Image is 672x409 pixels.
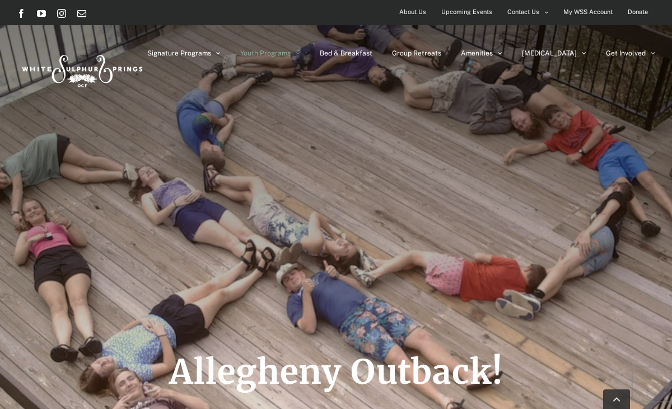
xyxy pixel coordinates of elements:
a: [MEDICAL_DATA] [522,25,586,81]
a: Youth Programs [240,25,300,81]
span: Contact Us [507,4,539,20]
span: Upcoming Events [441,4,492,20]
a: Bed & Breakfast [320,25,372,81]
span: Amenities [461,50,493,57]
span: Youth Programs [240,50,291,57]
span: About Us [399,4,426,20]
a: Signature Programs [147,25,221,81]
span: Signature Programs [147,50,211,57]
a: Facebook [17,9,26,18]
a: Instagram [57,9,66,18]
a: Group Retreats [392,25,441,81]
span: Allegheny Outback! [169,351,503,393]
a: Email [77,9,86,18]
span: Get Involved [606,50,646,57]
span: Bed & Breakfast [320,50,372,57]
span: Donate [628,4,648,20]
a: YouTube [37,9,46,18]
span: [MEDICAL_DATA] [522,50,577,57]
span: Group Retreats [392,50,441,57]
a: Amenities [461,25,502,81]
img: White Sulphur Springs Logo [17,43,146,95]
nav: Main Menu [147,25,655,81]
span: My WSS Account [563,4,613,20]
a: Get Involved [606,25,655,81]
